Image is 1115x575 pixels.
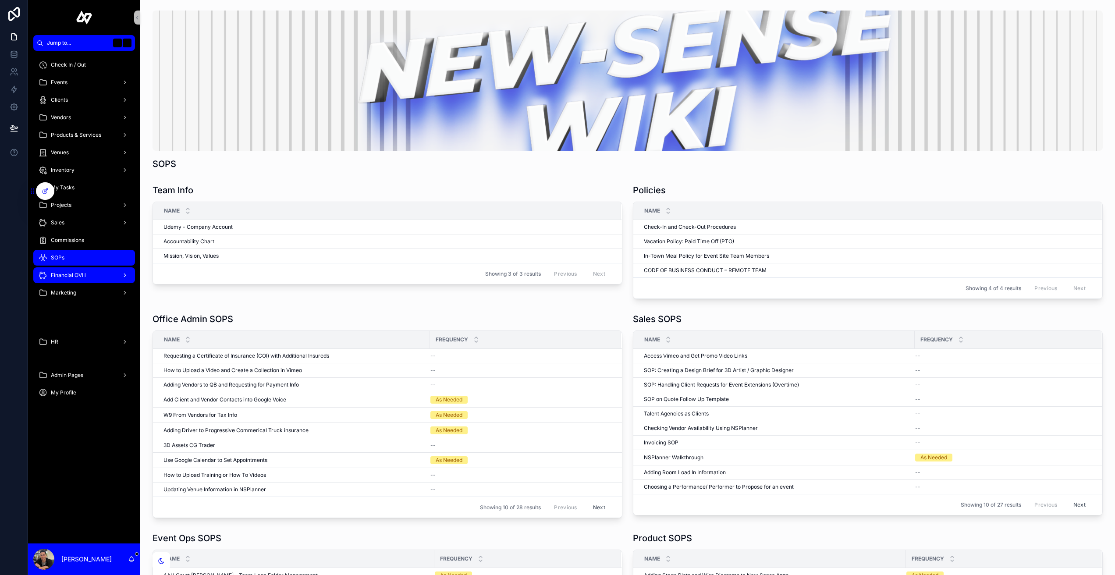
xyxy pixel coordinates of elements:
[440,555,472,562] span: Frequency
[163,238,214,245] span: Accountability Chart
[633,313,682,325] h1: Sales SOPS
[51,184,75,191] span: My Tasks
[51,219,64,226] span: Sales
[915,381,920,388] span: --
[644,396,729,403] span: SOP on Quote Follow Up Template
[33,250,135,266] a: SOPs
[47,39,110,46] span: Jump to...
[430,472,436,479] span: --
[644,555,660,562] span: Name
[644,252,1091,259] a: In-Town Meal Policy for Event Site Team Members
[153,313,233,325] h1: Office Admin SOPS
[915,483,920,490] span: --
[33,127,135,143] a: Products & Services
[915,425,920,432] span: --
[33,334,135,350] a: HR
[485,270,541,277] span: Showing 3 of 3 results
[33,57,135,73] a: Check In / Out
[430,352,611,359] a: --
[436,411,462,419] div: As Needed
[51,338,58,345] span: HR
[644,439,678,446] span: Invoicing SOP
[33,197,135,213] a: Projects
[33,75,135,90] a: Events
[915,425,1091,432] a: --
[430,367,611,374] a: --
[28,51,140,412] div: scrollable content
[912,555,944,562] span: Frequency
[163,486,425,493] a: Updating Venue Information in NSPlanner
[51,254,64,261] span: SOPs
[430,486,436,493] span: --
[644,381,799,388] span: SOP: Handling Client Requests for Event Extensions (Overtime)
[163,381,425,388] a: Adding Vendors to QB and Requesting for Payment Info
[644,352,747,359] span: Access Vimeo and Get Promo Video Links
[644,483,909,490] a: Choosing a Performance/ Performer to Propose for an event
[163,352,425,359] a: Requesting a Certificate of Insurance (COI) with Additional Insureds
[644,238,734,245] span: Vacation Policy: Paid Time Off (PTO)
[644,483,794,490] span: Choosing a Performance/ Performer to Propose for an event
[644,252,769,259] span: In-Town Meal Policy for Event Site Team Members
[644,454,703,461] span: NSPlanner Walkthrough
[33,92,135,108] a: Clients
[915,439,1091,446] a: --
[51,61,86,68] span: Check In / Out
[61,555,112,564] p: [PERSON_NAME]
[163,224,611,231] a: Udemy - Company Account
[430,381,436,388] span: --
[33,285,135,301] a: Marketing
[163,442,425,449] a: 3D Assets CG Trader
[915,367,920,374] span: --
[164,555,180,562] span: Name
[644,425,909,432] a: Checking Vendor Availability Using NSPlanner
[966,285,1021,292] span: Showing 4 of 4 results
[164,207,180,214] span: Name
[915,483,1091,490] a: --
[153,184,193,196] h1: Team Info
[1067,498,1092,511] button: Next
[644,207,660,214] span: Name
[644,352,909,359] a: Access Vimeo and Get Promo Video Links
[33,35,135,51] button: Jump to...K
[430,486,611,493] a: --
[644,469,909,476] a: Adding Room Load In Information
[33,267,135,283] a: Financial OVH
[430,456,611,464] a: As Needed
[163,457,267,464] span: Use Google Calendar to Set Appointments
[51,149,69,156] span: Venues
[644,267,1091,274] a: CODE OF BUSINESS CONDUCT – REMOTE TEAM
[33,145,135,160] a: Venues
[33,180,135,195] a: My Tasks
[163,367,425,374] a: How to Upload a Video and Create a Collection in Vimeo
[915,367,1091,374] a: --
[163,472,266,479] span: How to Upload Training or How To Videos
[51,96,68,103] span: Clients
[920,454,947,461] div: As Needed
[33,110,135,125] a: Vendors
[51,131,101,138] span: Products & Services
[430,396,611,404] a: As Needed
[430,442,436,449] span: --
[915,396,1091,403] a: --
[915,469,920,476] span: --
[33,385,135,401] a: My Profile
[163,352,329,359] span: Requesting a Certificate of Insurance (COI) with Additional Insureds
[124,39,131,46] span: K
[644,469,726,476] span: Adding Room Load In Information
[430,381,611,388] a: --
[51,389,76,396] span: My Profile
[430,367,436,374] span: --
[915,352,920,359] span: --
[436,336,468,343] span: Frequency
[163,224,233,231] span: Udemy - Company Account
[33,367,135,383] a: Admin Pages
[644,425,758,432] span: Checking Vendor Availability Using NSPlanner
[644,267,767,274] span: CODE OF BUSINESS CONDUCT – REMOTE TEAM
[915,439,920,446] span: --
[153,532,221,544] h1: Event Ops SOPS
[51,372,83,379] span: Admin Pages
[51,114,71,121] span: Vendors
[430,352,436,359] span: --
[915,454,1091,461] a: As Needed
[915,396,920,403] span: --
